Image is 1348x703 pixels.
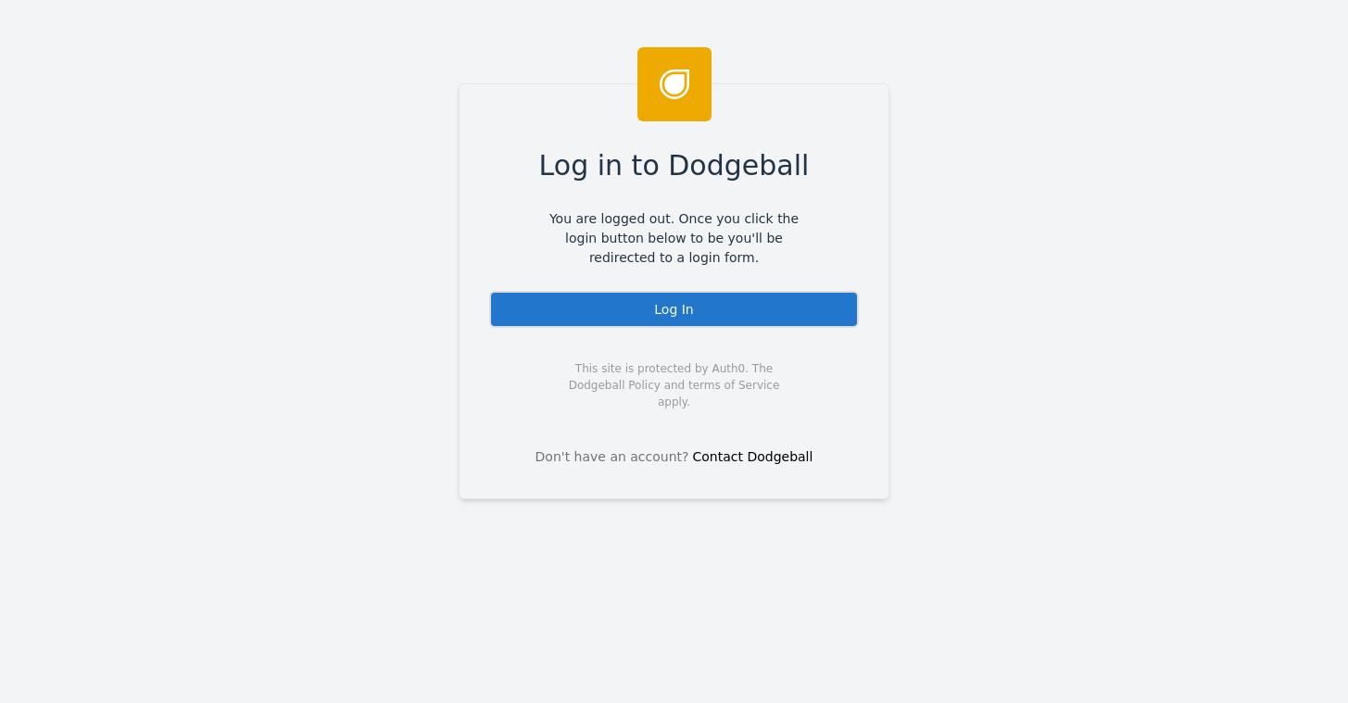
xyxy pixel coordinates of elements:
[552,360,796,410] span: This site is protected by Auth0. The Dodgeball Policy and terms of Service apply.
[489,291,859,328] div: Log In
[535,447,689,467] span: Don't have an account?
[539,144,810,186] span: Log in to Dodgeball
[535,209,813,268] span: You are logged out. Once you click the login button below to be you'll be redirected to a login f...
[693,449,813,464] a: Contact Dodgeball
